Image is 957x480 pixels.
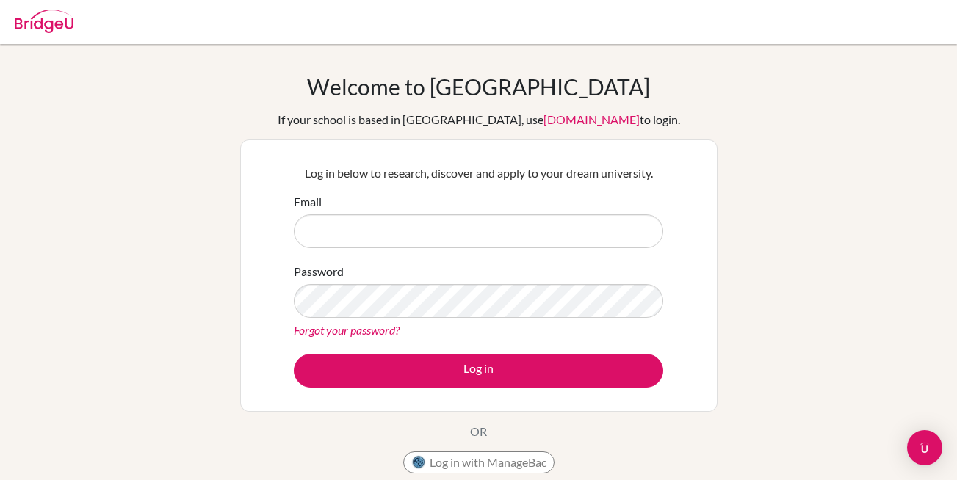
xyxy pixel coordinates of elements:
div: If your school is based in [GEOGRAPHIC_DATA], use to login. [278,111,680,128]
div: Open Intercom Messenger [907,430,942,465]
h1: Welcome to [GEOGRAPHIC_DATA] [307,73,650,100]
a: [DOMAIN_NAME] [543,112,640,126]
a: Forgot your password? [294,323,400,337]
img: Bridge-U [15,10,73,33]
button: Log in [294,354,663,388]
button: Log in with ManageBac [403,451,555,473]
p: OR [470,423,487,440]
label: Password [294,263,344,280]
p: Log in below to research, discover and apply to your dream university. [294,164,663,182]
label: Email [294,193,322,211]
